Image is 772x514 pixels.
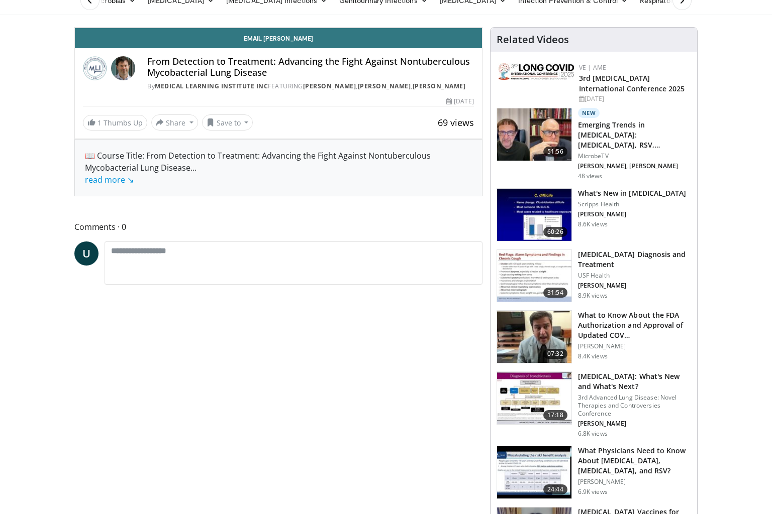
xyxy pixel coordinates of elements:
[578,394,691,418] p: 3rd Advanced Lung Disease: Novel Therapies and Controversies Conference
[543,410,567,420] span: 17:18
[497,311,571,363] img: a1e50555-b2fd-4845-bfdc-3eac51376964.150x105_q85_crop-smart_upscale.jpg
[578,478,691,486] p: [PERSON_NAME]
[578,210,687,218] p: [PERSON_NAME]
[578,152,691,160] p: MicrobeTV
[578,108,600,118] p: New
[202,114,253,131] button: Save to
[578,220,608,228] p: 8.6K views
[85,162,197,185] span: ...
[74,220,482,233] span: Comments 0
[85,174,134,185] a: read more ↘
[147,82,473,91] div: By FEATURING , ,
[83,56,107,80] img: Medical Learning Institute Inc
[497,34,569,46] h4: Related Videos
[151,114,198,131] button: Share
[497,249,691,303] a: 31:54 [MEDICAL_DATA] Diagnosis and Treatment USF Health [PERSON_NAME] 8.9K views
[578,430,608,438] p: 6.8K views
[578,120,691,150] h3: Emerging Trends in [MEDICAL_DATA]: [MEDICAL_DATA], RSV, [MEDICAL_DATA], and…
[578,352,608,360] p: 8.4K views
[578,371,691,392] h3: [MEDICAL_DATA]: What's New and What's Next?
[74,241,99,266] a: U
[579,63,606,72] a: VE | AME
[438,116,474,128] span: 69 views
[98,118,102,127] span: 1
[413,82,466,90] a: [PERSON_NAME]
[147,56,473,78] h4: From Detection to Treatment: Advancing the Fight Against Nontuberculous Mycobacterial Lung Disease
[497,188,691,241] a: 60:26 What's New in [MEDICAL_DATA] Scripps Health [PERSON_NAME] 8.6K views
[578,342,691,350] p: [PERSON_NAME]
[543,349,567,359] span: 07:32
[497,371,691,438] a: 17:18 [MEDICAL_DATA]: What's New and What's Next? 3rd Advanced Lung Disease: Novel Therapies and ...
[497,250,571,302] img: 912d4c0c-18df-4adc-aa60-24f51820003e.150x105_q85_crop-smart_upscale.jpg
[578,420,691,428] p: [PERSON_NAME]
[578,488,608,496] p: 6.9K views
[497,446,571,498] img: 91589b0f-a920-456c-982d-84c13c387289.150x105_q85_crop-smart_upscale.jpg
[497,108,691,180] a: 51:56 New Emerging Trends in [MEDICAL_DATA]: [MEDICAL_DATA], RSV, [MEDICAL_DATA], and… MicrobeTV ...
[578,292,608,300] p: 8.9K views
[578,162,691,170] p: [PERSON_NAME], [PERSON_NAME]
[578,200,687,208] p: Scripps Health
[303,82,356,90] a: [PERSON_NAME]
[497,310,691,363] a: 07:32 What to Know About the FDA Authorization and Approval of Updated COV… [PERSON_NAME] 8.4K views
[446,97,473,106] div: [DATE]
[358,82,411,90] a: [PERSON_NAME]
[497,372,571,424] img: 8723abe7-f9a9-4f6c-9b26-6bd057632cd6.150x105_q85_crop-smart_upscale.jpg
[578,172,603,180] p: 48 views
[85,150,472,186] div: 📖 Course Title: From Detection to Treatment: Advancing the Fight Against Nontuberculous Mycobacte...
[111,56,135,80] img: Avatar
[579,73,685,93] a: 3rd [MEDICAL_DATA] International Conference 2025
[497,446,691,499] a: 24:44 What Physicians Need to Know About [MEDICAL_DATA], [MEDICAL_DATA], and RSV? [PERSON_NAME] 6...
[155,82,268,90] a: Medical Learning Institute Inc
[83,115,147,131] a: 1 Thumbs Up
[578,188,687,198] h3: What's New in [MEDICAL_DATA]
[578,446,691,476] h3: What Physicians Need to Know About [MEDICAL_DATA], [MEDICAL_DATA], and RSV?
[497,189,571,241] img: 8828b190-63b7-4755-985f-be01b6c06460.150x105_q85_crop-smart_upscale.jpg
[497,108,571,161] img: 72950736-5b1f-43e0-8656-7187c156917f.150x105_q85_crop-smart_upscale.jpg
[578,249,691,270] h3: [MEDICAL_DATA] Diagnosis and Treatment
[499,63,574,80] img: a2792a71-925c-4fc2-b8ef-8d1b21aec2f7.png.150x105_q85_autocrop_double_scale_upscale_version-0.2.jpg
[579,94,689,103] div: [DATE]
[543,484,567,494] span: 24:44
[543,147,567,157] span: 51:56
[578,272,691,280] p: USF Health
[543,227,567,237] span: 60:26
[543,288,567,298] span: 31:54
[578,310,691,340] h3: What to Know About the FDA Authorization and Approval of Updated COV…
[578,282,691,290] p: [PERSON_NAME]
[75,28,482,48] a: Email [PERSON_NAME]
